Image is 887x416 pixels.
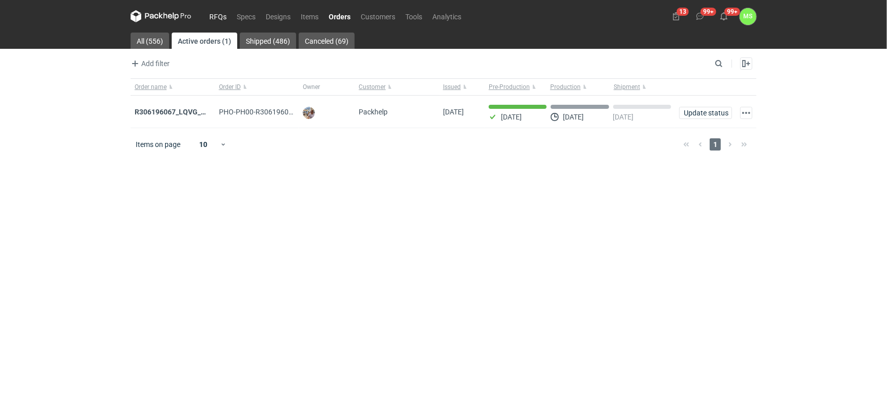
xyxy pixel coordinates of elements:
[740,107,752,119] button: Actions
[299,33,355,49] a: Canceled (69)
[136,139,180,150] span: Items on page
[501,113,522,121] p: [DATE]
[131,10,192,22] svg: Packhelp Pro
[713,57,745,70] input: Search
[716,8,732,24] button: 99+
[303,83,320,91] span: Owner
[296,10,324,22] a: Items
[324,10,356,22] a: Orders
[485,79,548,95] button: Pre-Production
[261,10,296,22] a: Designs
[443,108,464,116] span: 18/09/2025
[204,10,232,22] a: RFQs
[443,83,461,91] span: Issued
[668,8,684,24] button: 13
[613,113,634,121] p: [DATE]
[129,57,170,70] button: Add filter
[548,79,612,95] button: Production
[710,138,721,151] span: 1
[612,79,675,95] button: Shipment
[135,83,167,91] span: Order name
[614,83,640,91] span: Shipment
[740,8,756,25] button: MS
[303,107,315,119] img: Michał Palasek
[219,83,241,91] span: Order ID
[427,10,466,22] a: Analytics
[240,33,296,49] a: Shipped (486)
[219,108,341,116] span: PHO-PH00-R306196067_LQVG_GRNO
[740,8,756,25] div: Magdalena Szumiło
[135,108,220,116] a: R306196067_LQVG_GRNO
[359,108,388,116] span: Packhelp
[187,137,220,152] div: 10
[550,83,581,91] span: Production
[679,107,732,119] button: Update status
[563,113,584,121] p: [DATE]
[131,79,215,95] button: Order name
[131,33,169,49] a: All (556)
[359,83,386,91] span: Customer
[232,10,261,22] a: Specs
[692,8,708,24] button: 99+
[172,33,237,49] a: Active orders (1)
[439,79,485,95] button: Issued
[400,10,427,22] a: Tools
[356,10,400,22] a: Customers
[684,109,727,116] span: Update status
[355,79,439,95] button: Customer
[215,79,299,95] button: Order ID
[489,83,530,91] span: Pre-Production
